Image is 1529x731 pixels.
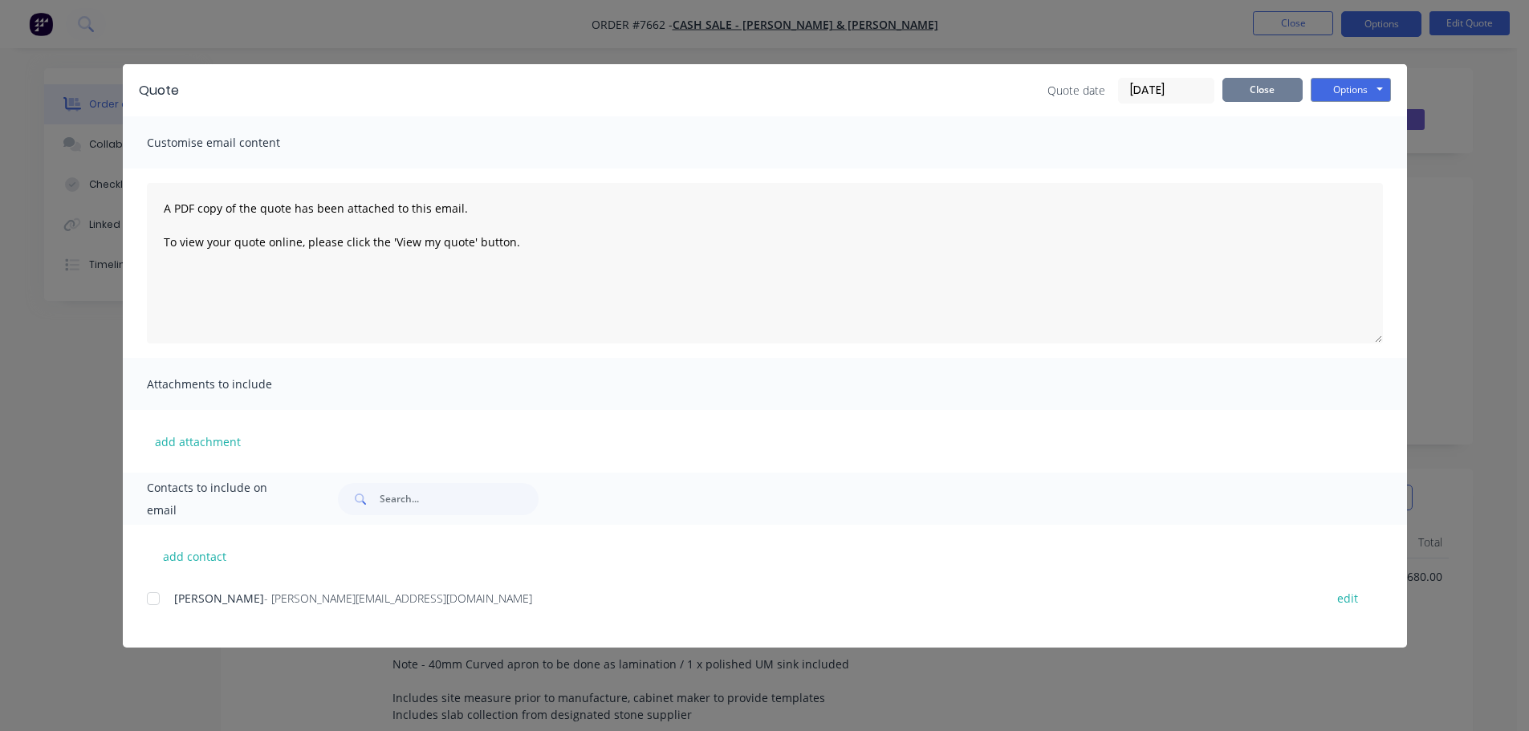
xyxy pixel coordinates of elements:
button: add contact [147,544,243,568]
span: Attachments to include [147,373,323,396]
span: Quote date [1047,82,1105,99]
button: Close [1222,78,1303,102]
span: [PERSON_NAME] [174,591,264,606]
button: Options [1311,78,1391,102]
input: Search... [380,483,539,515]
span: Contacts to include on email [147,477,299,522]
textarea: A PDF copy of the quote has been attached to this email. To view your quote online, please click ... [147,183,1383,343]
span: Customise email content [147,132,323,154]
button: edit [1328,587,1368,609]
div: Quote [139,81,179,100]
span: - [PERSON_NAME][EMAIL_ADDRESS][DOMAIN_NAME] [264,591,532,606]
button: add attachment [147,429,249,453]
